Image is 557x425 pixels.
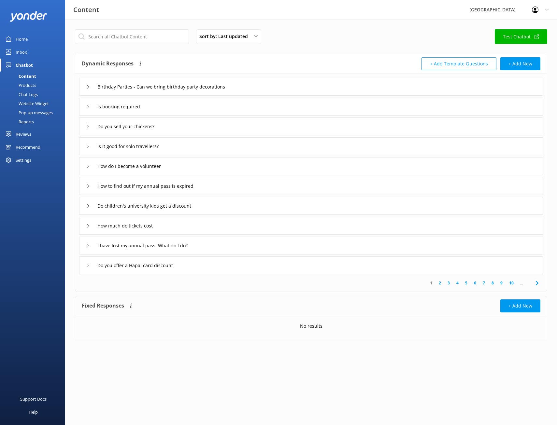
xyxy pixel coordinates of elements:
div: Chatbot [16,59,33,72]
a: Test Chatbot [495,29,547,44]
a: 10 [506,280,517,286]
a: Products [4,81,65,90]
h3: Content [73,5,99,15]
div: Content [4,72,36,81]
a: 8 [488,280,497,286]
a: Website Widget [4,99,65,108]
a: 6 [471,280,479,286]
img: yonder-white-logo.png [10,11,47,22]
div: Pop-up messages [4,108,53,117]
a: Chat Logs [4,90,65,99]
div: Support Docs [20,392,47,405]
button: + Add New [500,299,540,312]
span: ... [517,280,526,286]
a: 1 [427,280,436,286]
div: Website Widget [4,99,49,108]
p: No results [300,322,322,330]
button: + Add New [500,57,540,70]
div: Settings [16,154,31,167]
div: Home [16,33,28,46]
a: 4 [453,280,462,286]
a: 7 [479,280,488,286]
a: 2 [436,280,444,286]
a: Pop-up messages [4,108,65,117]
a: Content [4,72,65,81]
div: Chat Logs [4,90,38,99]
div: Inbox [16,46,27,59]
a: Reports [4,117,65,126]
span: Sort by: Last updated [199,33,252,40]
div: Recommend [16,141,40,154]
h4: Fixed Responses [82,299,124,312]
div: Reviews [16,128,31,141]
input: Search all Chatbot Content [75,29,189,44]
h4: Dynamic Responses [82,57,134,70]
div: Reports [4,117,34,126]
div: Products [4,81,36,90]
a: 5 [462,280,471,286]
a: 9 [497,280,506,286]
a: 3 [444,280,453,286]
button: + Add Template Questions [421,57,496,70]
div: Help [29,405,38,418]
